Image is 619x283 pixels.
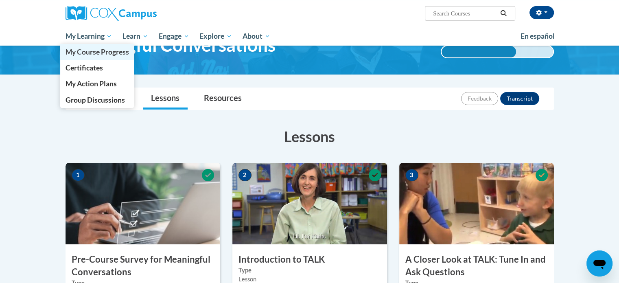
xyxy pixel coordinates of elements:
[232,253,387,266] h3: Introduction to TALK
[399,163,554,244] img: Course Image
[461,92,498,105] button: Feedback
[405,169,418,181] span: 3
[65,79,116,88] span: My Action Plans
[159,31,189,41] span: Engage
[442,46,516,57] div: 67% complete
[117,27,153,46] a: Learn
[143,88,188,110] a: Lessons
[238,266,381,275] label: Type
[199,31,232,41] span: Explore
[65,96,125,104] span: Group Discussions
[72,169,85,181] span: 1
[521,32,555,40] span: En español
[399,253,554,279] h3: A Closer Look at TALK: Tune In and Ask Questions
[60,27,118,46] a: My Learning
[194,27,237,46] a: Explore
[500,92,539,105] button: Transcript
[515,28,560,45] a: En español
[232,163,387,244] img: Course Image
[66,6,220,21] a: Cox Campus
[60,76,134,92] a: My Action Plans
[529,6,554,19] button: Account Settings
[243,31,270,41] span: About
[66,126,554,147] h3: Lessons
[65,64,103,72] span: Certificates
[153,27,195,46] a: Engage
[238,169,252,181] span: 2
[497,9,510,18] button: Search
[60,60,134,76] a: Certificates
[60,92,134,108] a: Group Discussions
[60,44,134,60] a: My Course Progress
[66,6,157,21] img: Cox Campus
[237,27,276,46] a: About
[65,48,129,56] span: My Course Progress
[122,31,148,41] span: Learn
[66,253,220,279] h3: Pre-Course Survey for Meaningful Conversations
[586,250,612,276] iframe: Button to launch messaging window
[66,163,220,244] img: Course Image
[432,9,497,18] input: Search Courses
[65,31,112,41] span: My Learning
[53,27,566,46] div: Main menu
[196,88,250,110] a: Resources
